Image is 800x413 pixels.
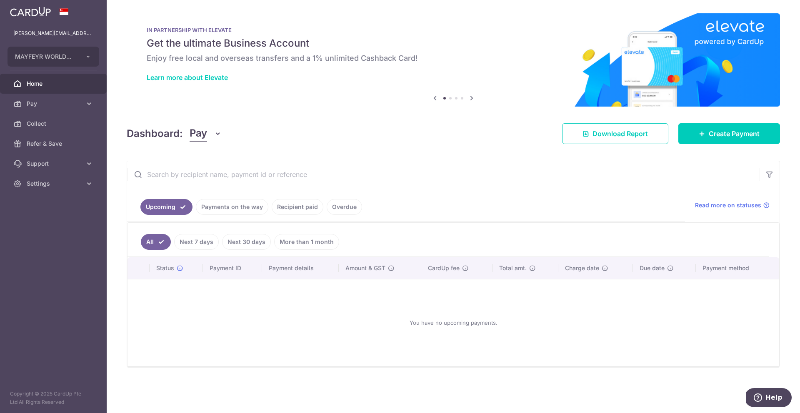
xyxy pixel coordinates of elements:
[147,53,760,63] h6: Enjoy free local and overseas transfers and a 1% unlimited Cashback Card!
[696,257,779,279] th: Payment method
[137,286,769,359] div: You have no upcoming payments.
[196,199,268,215] a: Payments on the way
[695,201,761,209] span: Read more on statuses
[140,199,192,215] a: Upcoming
[27,159,82,168] span: Support
[327,199,362,215] a: Overdue
[222,234,271,250] a: Next 30 days
[156,264,174,272] span: Status
[147,37,760,50] h5: Get the ultimate Business Account
[174,234,219,250] a: Next 7 days
[27,139,82,148] span: Refer & Save
[345,264,385,272] span: Amount & GST
[27,80,82,88] span: Home
[640,264,665,272] span: Due date
[262,257,339,279] th: Payment details
[592,129,648,139] span: Download Report
[565,264,599,272] span: Charge date
[27,179,82,188] span: Settings
[428,264,460,272] span: CardUp fee
[127,126,183,141] h4: Dashboard:
[709,129,760,139] span: Create Payment
[147,73,228,82] a: Learn more about Elevate
[127,13,780,107] img: Renovation banner
[190,126,222,142] button: Pay
[695,201,770,209] a: Read more on statuses
[7,47,99,67] button: MAYFEYR WORLDWIDE PTE. LTD.
[203,257,262,279] th: Payment ID
[147,27,760,33] p: IN PARTNERSHIP WITH ELEVATE
[15,52,77,61] span: MAYFEYR WORLDWIDE PTE. LTD.
[274,234,339,250] a: More than 1 month
[27,119,82,128] span: Collect
[746,388,792,409] iframe: Opens a widget where you can find more information
[272,199,323,215] a: Recipient paid
[499,264,527,272] span: Total amt.
[13,29,93,37] p: [PERSON_NAME][EMAIL_ADDRESS][DOMAIN_NAME]
[10,7,51,17] img: CardUp
[141,234,171,250] a: All
[562,123,668,144] a: Download Report
[27,100,82,108] span: Pay
[190,126,207,142] span: Pay
[678,123,780,144] a: Create Payment
[127,161,760,188] input: Search by recipient name, payment id or reference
